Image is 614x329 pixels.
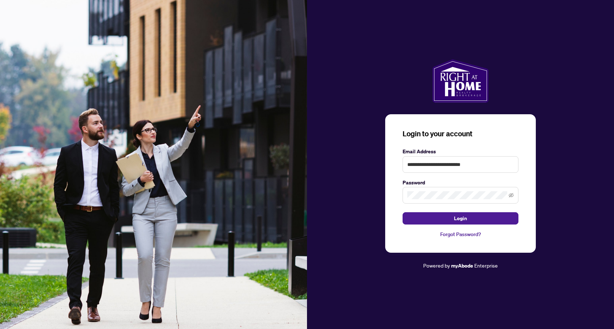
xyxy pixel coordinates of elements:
img: ma-logo [432,59,488,103]
span: Powered by [423,262,450,269]
span: Enterprise [474,262,498,269]
h3: Login to your account [403,129,518,139]
label: Email Address [403,148,518,155]
a: Forgot Password? [403,230,518,238]
button: Login [403,212,518,225]
a: myAbode [451,262,473,270]
span: eye-invisible [509,193,514,198]
span: Login [454,213,467,224]
label: Password [403,179,518,187]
